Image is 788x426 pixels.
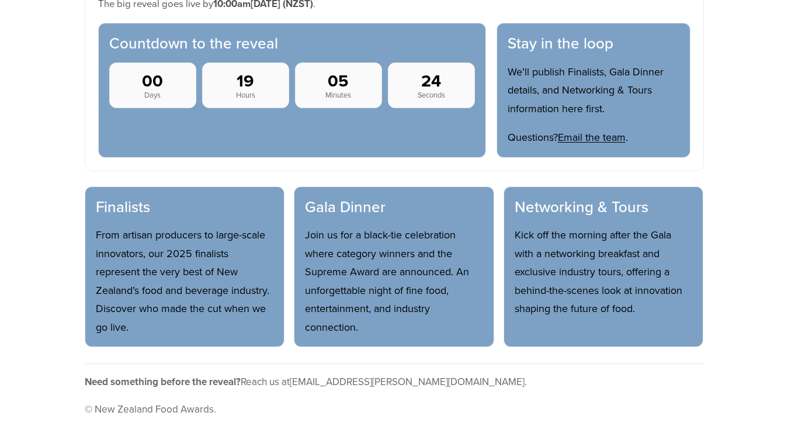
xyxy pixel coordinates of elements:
strong: 05 [301,71,376,91]
span: Days [116,91,190,99]
div: Countdown and updates [98,23,690,158]
p: Reach us at . [85,373,704,391]
span: Seconds [394,91,468,99]
p: Join us for a black-tie celebration where category winners and the Supreme Award are announced. A... [305,226,483,336]
section: What’s coming [85,186,704,348]
strong: 19 [209,71,283,91]
span: Minutes [301,91,376,99]
h3: Countdown to the reveal [109,34,475,53]
strong: Need something before the reveal? [85,375,241,389]
p: © New Zealand Food Awards. [85,401,704,418]
p: We’ll publish Finalists, Gala Dinner details, and Networking & Tours information here first. [508,63,679,118]
h3: Gala Dinner [305,198,483,217]
h3: Finalists [96,198,274,217]
p: Questions? . [508,128,679,147]
h3: Stay in the loop [508,34,679,53]
strong: 00 [116,71,190,91]
p: From artisan producers to large-scale innovators, our 2025 finalists represent the very best of N... [96,226,274,336]
a: Email the team [558,130,626,144]
p: Kick off the morning after the Gala with a networking breakfast and exclusive industry tours, off... [515,226,693,318]
a: [EMAIL_ADDRESS][PERSON_NAME][DOMAIN_NAME] [290,375,525,389]
span: Hours [209,91,283,99]
h3: Networking & Tours [515,198,693,217]
strong: 24 [394,71,468,91]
